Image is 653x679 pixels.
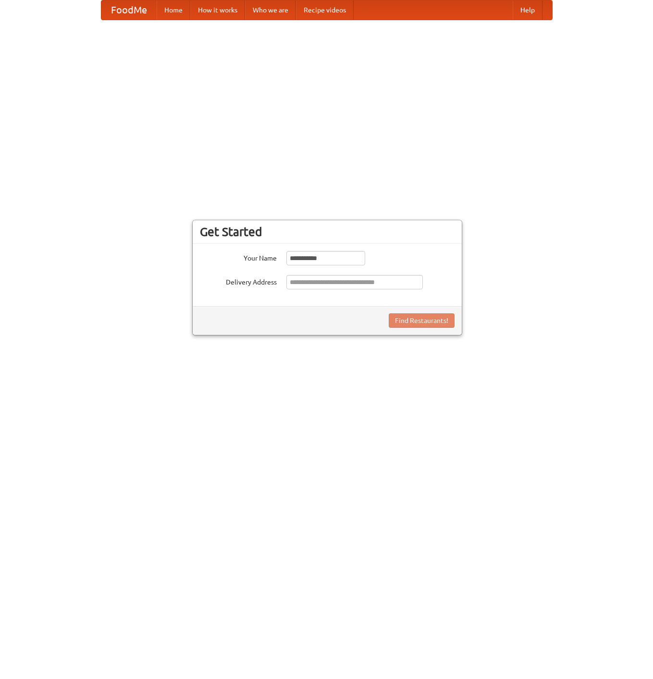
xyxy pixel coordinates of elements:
button: Find Restaurants! [389,313,455,328]
label: Your Name [200,251,277,263]
a: Home [157,0,190,20]
a: How it works [190,0,245,20]
label: Delivery Address [200,275,277,287]
a: Help [513,0,542,20]
h3: Get Started [200,225,455,239]
a: Who we are [245,0,296,20]
a: Recipe videos [296,0,354,20]
a: FoodMe [101,0,157,20]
